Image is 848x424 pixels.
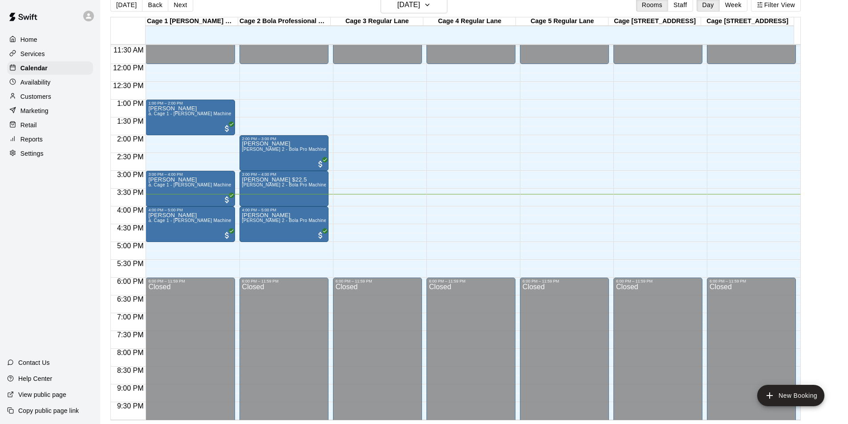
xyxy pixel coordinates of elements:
span: 8:00 PM [115,349,146,356]
span: All customers have paid [316,160,325,169]
div: Cage 1 [PERSON_NAME] Machine [146,17,238,26]
div: 3:00 PM – 4:00 PM [148,172,232,177]
span: 11:30 AM [111,46,146,54]
p: Home [20,35,37,44]
span: 1:00 PM [115,100,146,107]
p: Copy public page link [18,406,79,415]
div: 4:00 PM – 5:00 PM: Ahmad You [239,206,329,242]
div: 3:00 PM – 4:00 PM: Shinja Singh [146,171,235,206]
span: 9:00 PM [115,384,146,392]
div: Cage 2 Bola Professional Machine [238,17,331,26]
div: 3:00 PM – 4:00 PM [242,172,326,177]
span: 6:30 PM [115,295,146,303]
span: a. Cage 1 - [PERSON_NAME] Machine [148,111,231,116]
button: add [757,385,824,406]
span: 5:00 PM [115,242,146,250]
div: 2:00 PM – 3:00 PM: Peter Prospere [239,135,329,171]
span: a. Cage 1 - [PERSON_NAME] Machine [148,218,231,223]
span: 3:30 PM [115,189,146,196]
span: 8:30 PM [115,367,146,374]
span: All customers have paid [223,124,231,133]
p: Services [20,49,45,58]
div: 3:00 PM – 4:00 PM: Anthony Trollope $22.5 [239,171,329,206]
a: Marketing [7,104,93,117]
span: a. Cage 1 - [PERSON_NAME] Machine [148,182,231,187]
span: All customers have paid [223,195,231,204]
span: 12:00 PM [111,64,146,72]
span: 6:00 PM [115,278,146,285]
a: Retail [7,118,93,132]
p: Retail [20,121,37,129]
span: 7:30 PM [115,331,146,339]
span: 2:00 PM [115,135,146,143]
div: 6:00 PM – 11:59 PM [429,279,513,283]
a: Services [7,47,93,61]
span: 2:30 PM [115,153,146,161]
span: 3:00 PM [115,171,146,178]
a: Calendar [7,61,93,75]
div: 2:00 PM – 3:00 PM [242,137,326,141]
a: Reports [7,133,93,146]
span: All customers have paid [223,231,231,240]
div: 6:00 PM – 11:59 PM [242,279,326,283]
div: Cage 3 Regular Lane [331,17,423,26]
div: 1:00 PM – 2:00 PM: ALI KHAN [146,100,235,135]
p: Contact Us [18,358,50,367]
span: 5:30 PM [115,260,146,267]
span: [PERSON_NAME] 2 - Bola Pro Machine Lane [242,182,338,187]
div: Cage 5 Regular Lane [516,17,609,26]
span: 4:00 PM [115,206,146,214]
p: Settings [20,149,44,158]
p: View public page [18,390,66,399]
a: Customers [7,90,93,103]
span: All customers have paid [316,231,325,240]
p: Help Center [18,374,52,383]
p: Availability [20,78,51,87]
p: Reports [20,135,43,144]
span: 1:30 PM [115,117,146,125]
span: [PERSON_NAME] 2 - Bola Pro Machine Lane [242,218,338,223]
p: Marketing [20,106,49,115]
div: 6:00 PM – 11:59 PM [523,279,606,283]
div: 6:00 PM – 11:59 PM [336,279,419,283]
div: Cage [STREET_ADDRESS] [609,17,701,26]
a: Settings [7,147,93,160]
div: 6:00 PM – 11:59 PM [710,279,793,283]
div: 1:00 PM – 2:00 PM [148,101,232,105]
span: 12:30 PM [111,82,146,89]
span: 7:00 PM [115,313,146,321]
span: 9:30 PM [115,402,146,410]
div: 4:00 PM – 5:00 PM: Stanley V J [146,206,235,242]
span: 4:30 PM [115,224,146,232]
p: Calendar [20,64,48,73]
a: Availability [7,76,93,89]
div: 4:00 PM – 5:00 PM [148,208,232,212]
div: 6:00 PM – 11:59 PM [616,279,700,283]
span: [PERSON_NAME] 2 - Bola Pro Machine Lane [242,147,338,152]
div: 4:00 PM – 5:00 PM [242,208,326,212]
a: Home [7,33,93,46]
div: 6:00 PM – 11:59 PM [148,279,232,283]
div: Cage [STREET_ADDRESS] [701,17,794,26]
p: Customers [20,92,51,101]
div: Cage 4 Regular Lane [423,17,516,26]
